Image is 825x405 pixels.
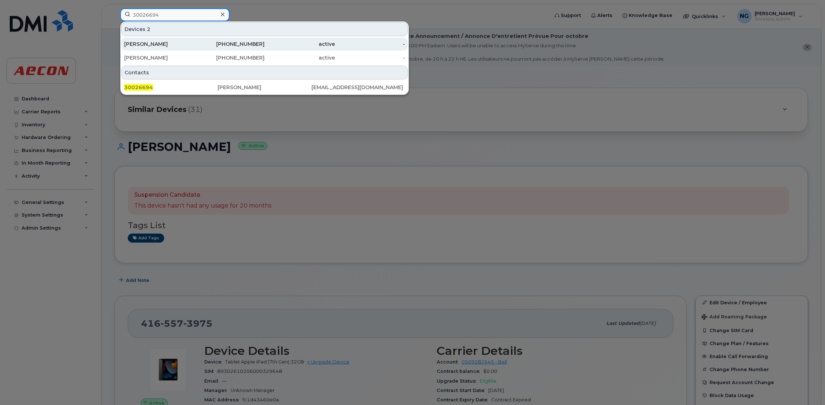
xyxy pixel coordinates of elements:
[121,22,408,36] div: Devices
[124,40,195,48] div: [PERSON_NAME]
[121,66,408,79] div: Contacts
[335,40,405,48] div: -
[124,84,153,91] span: 30026694
[195,54,265,61] div: [PHONE_NUMBER]
[124,54,195,61] div: [PERSON_NAME]
[121,51,408,64] a: [PERSON_NAME][PHONE_NUMBER]active-
[195,40,265,48] div: [PHONE_NUMBER]
[265,54,335,61] div: active
[218,84,311,91] div: [PERSON_NAME]
[335,54,405,61] div: -
[147,26,150,33] span: 2
[121,81,408,94] a: 30026694[PERSON_NAME][EMAIL_ADDRESS][DOMAIN_NAME]
[311,84,405,91] div: [EMAIL_ADDRESS][DOMAIN_NAME]
[265,40,335,48] div: active
[121,38,408,51] a: [PERSON_NAME][PHONE_NUMBER]active-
